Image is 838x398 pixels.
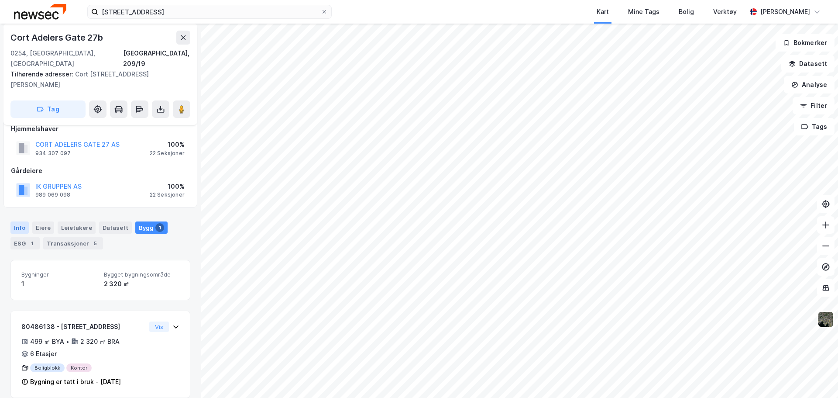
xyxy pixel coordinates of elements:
[760,7,810,17] div: [PERSON_NAME]
[58,221,96,234] div: Leietakere
[66,338,69,345] div: •
[10,100,86,118] button: Tag
[10,70,75,78] span: Tilhørende adresser:
[597,7,609,17] div: Kart
[10,221,29,234] div: Info
[784,76,835,93] button: Analyse
[817,311,834,328] img: 9k=
[21,271,97,278] span: Bygninger
[35,191,70,198] div: 989 069 098
[776,34,835,52] button: Bokmerker
[99,221,132,234] div: Datasett
[10,48,123,69] div: 0254, [GEOGRAPHIC_DATA], [GEOGRAPHIC_DATA]
[10,237,40,249] div: ESG
[793,97,835,114] button: Filter
[150,181,185,192] div: 100%
[30,377,121,387] div: Bygning er tatt i bruk - [DATE]
[30,349,57,359] div: 6 Etasjer
[794,356,838,398] iframe: Chat Widget
[43,237,103,249] div: Transaksjoner
[10,31,105,45] div: Cort Adelers Gate 27b
[794,118,835,135] button: Tags
[713,7,737,17] div: Verktøy
[98,5,321,18] input: Søk på adresse, matrikkel, gårdeiere, leietakere eller personer
[794,356,838,398] div: Kontrollprogram for chat
[149,322,169,332] button: Vis
[27,239,36,248] div: 1
[21,279,97,289] div: 1
[30,336,64,347] div: 499 ㎡ BYA
[150,139,185,150] div: 100%
[80,336,120,347] div: 2 320 ㎡ BRA
[104,279,179,289] div: 2 320 ㎡
[32,221,54,234] div: Eiere
[679,7,694,17] div: Bolig
[14,4,66,19] img: newsec-logo.f6e21ccffca1b3a03d2d.png
[123,48,190,69] div: [GEOGRAPHIC_DATA], 209/19
[10,69,183,90] div: Cort [STREET_ADDRESS][PERSON_NAME]
[35,150,71,157] div: 934 307 097
[11,166,190,176] div: Gårdeiere
[11,124,190,134] div: Hjemmelshaver
[781,55,835,73] button: Datasett
[91,239,100,248] div: 5
[155,223,164,232] div: 1
[21,322,146,332] div: 80486138 - [STREET_ADDRESS]
[150,191,185,198] div: 22 Seksjoner
[628,7,659,17] div: Mine Tags
[104,271,179,278] span: Bygget bygningsområde
[135,221,168,234] div: Bygg
[150,150,185,157] div: 22 Seksjoner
